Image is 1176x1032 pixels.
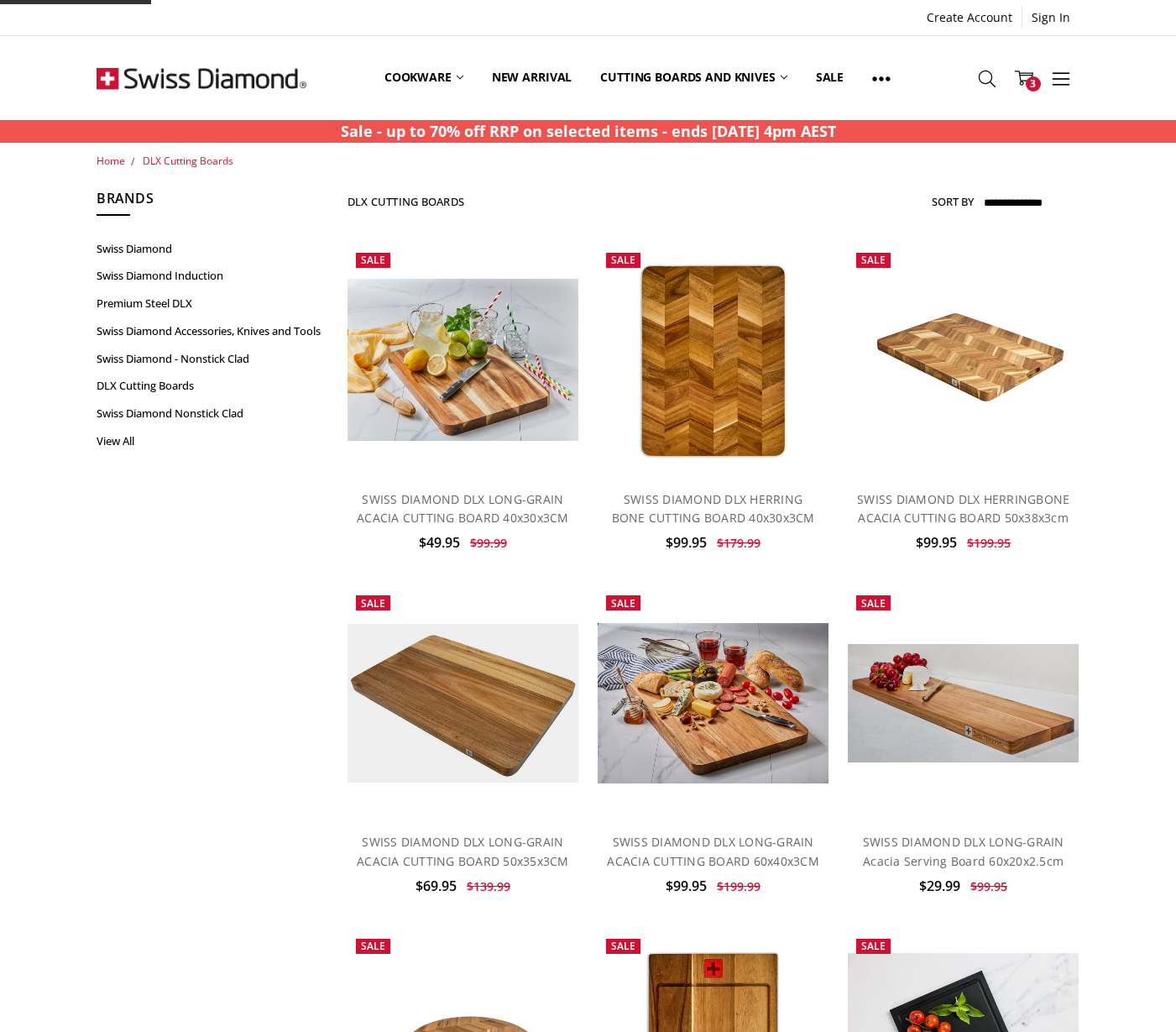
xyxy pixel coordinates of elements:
h5: Brands [97,188,328,217]
span: Sale [861,253,886,267]
span: Sale [361,253,385,267]
a: SWISS DIAMOND DLX HERRING BONE CUTTING BOARD 40x30x3CM [598,244,829,476]
a: SWISS DIAMOND DLX HERRING BONE CUTTING BOARD 40x30x3CM [612,491,815,526]
a: SWISS DIAMOND DLX LONG-GRAIN ACACIA CUTTING BOARD 60x40x3CM [598,587,829,819]
a: DLX Cutting Boards [143,154,233,168]
a: SWISS DIAMOND DLX LONG-GRAIN ACACIA CUTTING BOARD 40x30x3CM [348,244,579,476]
img: SWISS DIAMOND DLX LONG-GRAIN ACACIA CUTTING BOARD 50x35x3CM [348,624,579,783]
a: SWISS DIAMOND DLX LONG-GRAIN Acacia Serving Board 60x20x2.5cm [848,587,1079,819]
strong: Sale - up to 70% off RRP on selected items - ends [DATE] 4pm AEST [341,121,836,141]
a: SWISS DIAMOND DLX LONG-GRAIN ACACIA CUTTING BOARD 60x40x3CM [607,834,819,868]
a: Premium Steel DLX [97,290,328,317]
a: DLX Cutting Boards [97,372,328,400]
span: Sale [361,939,385,953]
a: Cookware [370,40,478,115]
span: Sale [361,596,385,610]
a: Show All [858,40,905,116]
span: $99.99 [470,535,507,551]
span: Sale [861,596,886,610]
a: Sign In [1022,6,1079,29]
span: Sale [861,939,886,953]
label: Sort By [932,188,974,215]
a: 3 [1006,57,1043,99]
span: $139.99 [467,878,510,894]
span: $99.95 [916,533,957,552]
a: Cutting boards and knives [586,40,802,115]
a: Home [97,154,125,168]
a: Swiss Diamond [97,235,328,263]
img: Free Shipping On Every Order [97,36,306,120]
a: SWISS DIAMOND DLX LONG-GRAIN Acacia Serving Board 60x20x2.5cm [863,834,1064,868]
a: Create Account [917,6,1022,29]
a: SWISS DIAMOND DLX HERRINGBONE ACACIA CUTTING BOARD 50x38x3cm [857,491,1069,526]
img: SWISS DIAMOND DLX HERRING BONE CUTTING BOARD 40x30x3CM [619,244,807,476]
span: $99.95 [970,878,1007,894]
span: 3 [1026,76,1041,92]
a: SWISS DIAMOND DLX LONG-GRAIN ACACIA CUTTING BOARD 50x35x3CM [348,587,579,819]
a: SWISS DIAMOND DLX HERRINGBONE ACACIA CUTTING BOARD 50x38x3cm [848,244,1079,476]
a: Sale [802,40,858,115]
img: SWISS DIAMOND DLX HERRINGBONE ACACIA CUTTING BOARD 50x38x3cm [848,283,1079,437]
img: SWISS DIAMOND DLX LONG-GRAIN ACACIA CUTTING BOARD 40x30x3CM [348,279,579,441]
img: SWISS DIAMOND DLX LONG-GRAIN Acacia Serving Board 60x20x2.5cm [848,644,1079,762]
a: Swiss Diamond Nonstick Clad [97,400,328,427]
span: $29.99 [919,877,960,895]
span: $99.95 [666,877,707,895]
span: $199.99 [717,878,760,894]
img: SWISS DIAMOND DLX LONG-GRAIN ACACIA CUTTING BOARD 60x40x3CM [598,623,829,783]
span: $49.95 [419,533,460,552]
span: Sale [611,596,635,610]
a: SWISS DIAMOND DLX LONG-GRAIN ACACIA CUTTING BOARD 50x35x3CM [357,834,569,868]
a: View All [97,427,328,455]
a: SWISS DIAMOND DLX LONG-GRAIN ACACIA CUTTING BOARD 40x30x3CM [357,491,569,526]
a: Swiss Diamond Accessories, Knives and Tools [97,317,328,345]
h1: DLX Cutting Boards [348,195,465,208]
span: $99.95 [666,533,707,552]
span: $179.99 [717,535,760,551]
a: Swiss Diamond Induction [97,262,328,290]
a: New arrival [478,40,586,115]
span: $199.95 [967,535,1011,551]
span: Sale [611,253,635,267]
a: Swiss Diamond - Nonstick Clad [97,345,328,373]
span: Sale [611,939,635,953]
span: $69.95 [416,877,457,895]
